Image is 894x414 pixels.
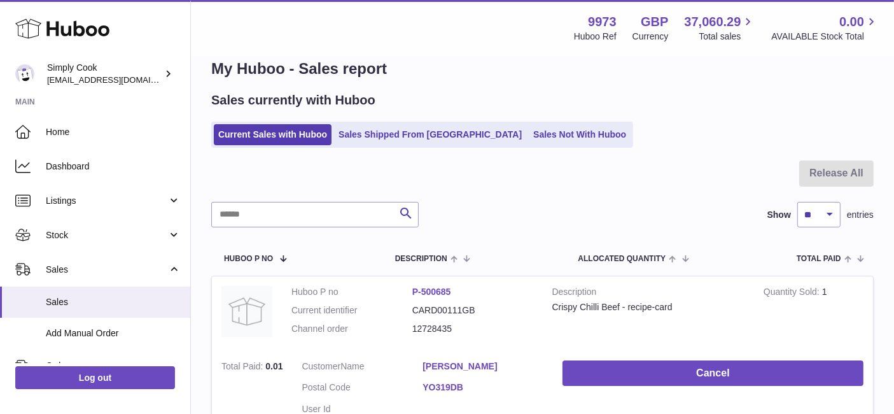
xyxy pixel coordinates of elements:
span: Total sales [699,31,755,43]
label: Show [767,209,791,221]
span: AVAILABLE Stock Total [771,31,879,43]
span: Add Manual Order [46,327,181,339]
dt: Name [302,360,423,376]
dt: Huboo P no [291,286,412,298]
dt: Postal Code [302,382,423,397]
div: Crispy Chilli Beef - recipe-card [552,301,744,313]
span: Home [46,126,181,138]
div: Currency [632,31,669,43]
h2: Sales currently with Huboo [211,92,375,109]
strong: GBP [641,13,668,31]
span: Huboo P no [224,255,273,263]
dt: Channel order [291,323,412,335]
a: Log out [15,366,175,389]
strong: Total Paid [221,361,265,375]
a: 0.00 AVAILABLE Stock Total [771,13,879,43]
dt: Current identifier [291,304,412,317]
strong: Description [552,286,744,301]
dd: CARD00111GB [412,304,533,317]
span: Stock [46,229,167,241]
div: Simply Cook [47,62,162,86]
span: Description [395,255,447,263]
span: Listings [46,195,167,207]
a: [PERSON_NAME] [423,360,543,373]
span: [EMAIL_ADDRESS][DOMAIN_NAME] [47,75,187,85]
a: Sales Not With Huboo [529,124,631,145]
span: Customer [302,361,341,371]
a: P-500685 [412,287,451,297]
span: 0.00 [839,13,864,31]
a: Sales Shipped From [GEOGRAPHIC_DATA] [334,124,526,145]
span: Dashboard [46,161,181,173]
h1: My Huboo - Sales report [211,59,874,79]
strong: Quantity Sold [764,287,822,300]
span: entries [847,209,874,221]
strong: 9973 [588,13,617,31]
img: no-photo.jpg [221,286,272,337]
div: Huboo Ref [574,31,617,43]
span: Total paid [797,255,841,263]
a: 37,060.29 Total sales [684,13,755,43]
a: Current Sales with Huboo [214,124,332,145]
a: YO319DB [423,382,543,394]
span: Orders [46,360,167,372]
span: Sales [46,296,181,308]
td: 1 [754,276,873,351]
img: internalAdmin-9973@internal.huboo.com [15,64,34,83]
span: Sales [46,264,167,276]
button: Cancel [562,360,863,387]
dd: 12728435 [412,323,533,335]
span: ALLOCATED Quantity [578,255,666,263]
span: 0.01 [265,361,283,371]
span: 37,060.29 [684,13,741,31]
